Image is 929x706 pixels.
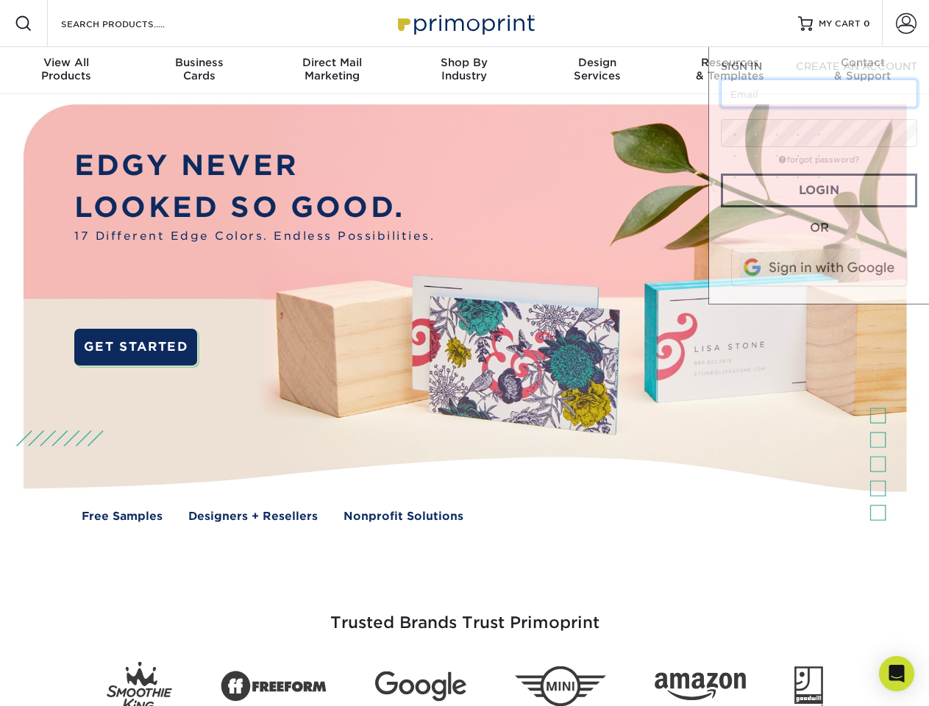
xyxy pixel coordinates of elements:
[35,578,895,650] h3: Trusted Brands Trust Primoprint
[266,47,398,94] a: Direct MailMarketing
[663,47,796,94] a: Resources& Templates
[398,47,530,94] a: Shop ByIndustry
[266,56,398,69] span: Direct Mail
[721,219,917,237] div: OR
[132,47,265,94] a: BusinessCards
[398,56,530,69] span: Shop By
[74,145,435,187] p: EDGY NEVER
[721,60,762,72] span: SIGN IN
[266,56,398,82] div: Marketing
[74,187,435,229] p: LOOKED SO GOOD.
[663,56,796,82] div: & Templates
[60,15,203,32] input: SEARCH PRODUCTS.....
[391,7,538,39] img: Primoprint
[74,228,435,245] span: 17 Different Edge Colors. Endless Possibilities.
[819,18,861,30] span: MY CART
[655,673,746,701] img: Amazon
[398,56,530,82] div: Industry
[375,671,466,702] img: Google
[663,56,796,69] span: Resources
[531,47,663,94] a: DesignServices
[779,155,859,165] a: forgot password?
[74,329,197,366] a: GET STARTED
[82,508,163,525] a: Free Samples
[864,18,870,29] span: 0
[188,508,318,525] a: Designers + Resellers
[721,174,917,207] a: Login
[344,508,463,525] a: Nonprofit Solutions
[794,666,823,706] img: Goodwill
[132,56,265,82] div: Cards
[531,56,663,82] div: Services
[721,79,917,107] input: Email
[531,56,663,69] span: Design
[796,60,917,72] span: CREATE AN ACCOUNT
[132,56,265,69] span: Business
[879,656,914,691] div: Open Intercom Messenger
